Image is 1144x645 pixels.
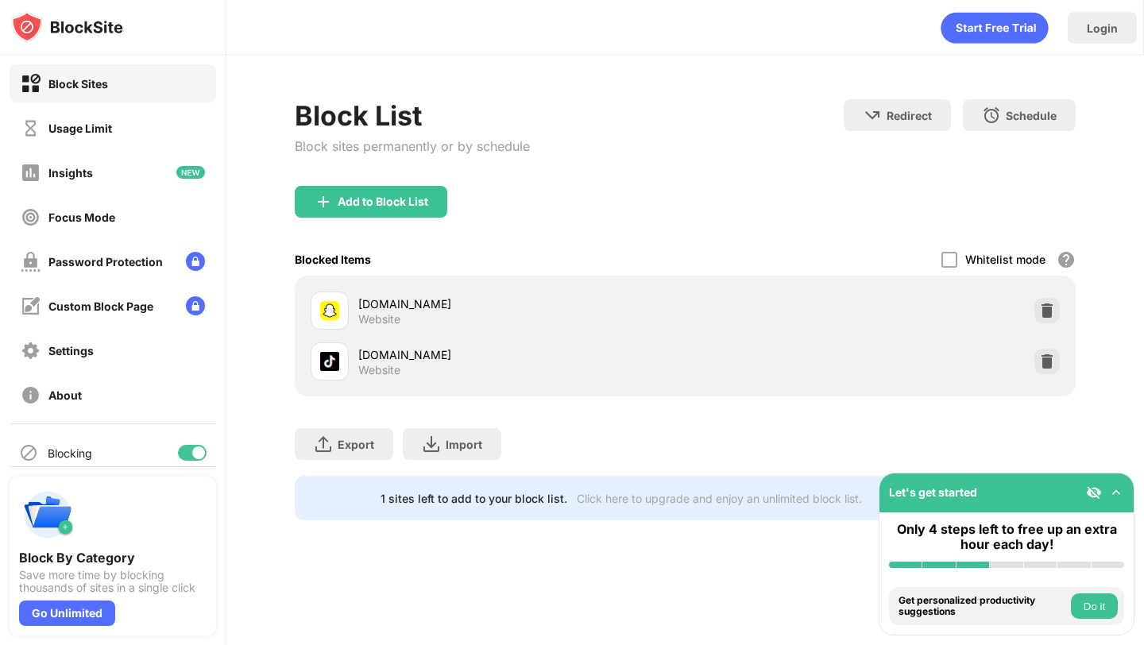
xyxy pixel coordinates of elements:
div: 1 sites left to add to your block list. [381,492,567,505]
div: Website [358,363,400,377]
div: Custom Block Page [48,299,153,313]
div: Login [1087,21,1118,35]
div: [DOMAIN_NAME] [358,346,685,363]
div: Website [358,312,400,326]
div: Blocking [48,446,92,460]
img: customize-block-page-off.svg [21,296,41,316]
div: Get personalized productivity suggestions [899,595,1067,618]
img: push-categories.svg [19,486,76,543]
img: focus-off.svg [21,207,41,227]
img: about-off.svg [21,385,41,405]
div: Export [338,438,374,451]
div: Block By Category [19,550,207,566]
div: Password Protection [48,255,163,268]
div: Redirect [887,109,932,122]
div: Block sites permanently or by schedule [295,138,530,154]
img: favicons [320,301,339,320]
div: Settings [48,344,94,357]
img: favicons [320,352,339,371]
button: Do it [1071,593,1118,619]
img: blocking-icon.svg [19,443,38,462]
div: About [48,388,82,402]
img: insights-off.svg [21,163,41,183]
img: block-on.svg [21,74,41,94]
div: Usage Limit [48,122,112,135]
img: eye-not-visible.svg [1086,485,1102,500]
div: Add to Block List [338,195,428,208]
img: settings-off.svg [21,341,41,361]
div: Insights [48,166,93,180]
div: animation [941,12,1049,44]
img: password-protection-off.svg [21,252,41,272]
div: Click here to upgrade and enjoy an unlimited block list. [577,492,862,505]
div: Only 4 steps left to free up an extra hour each day! [889,522,1124,552]
div: Go Unlimited [19,601,115,626]
div: Import [446,438,482,451]
img: lock-menu.svg [186,296,205,315]
img: time-usage-off.svg [21,118,41,138]
div: [DOMAIN_NAME] [358,295,685,312]
div: Schedule [1006,109,1057,122]
img: new-icon.svg [176,166,205,179]
div: Block Sites [48,77,108,91]
img: lock-menu.svg [186,252,205,271]
div: Blocked Items [295,253,371,266]
div: Save more time by blocking thousands of sites in a single click [19,569,207,594]
img: omni-setup-toggle.svg [1108,485,1124,500]
div: Whitelist mode [965,253,1045,266]
div: Let's get started [889,485,977,499]
div: Block List [295,99,530,132]
div: Focus Mode [48,210,115,224]
img: logo-blocksite.svg [11,11,123,43]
